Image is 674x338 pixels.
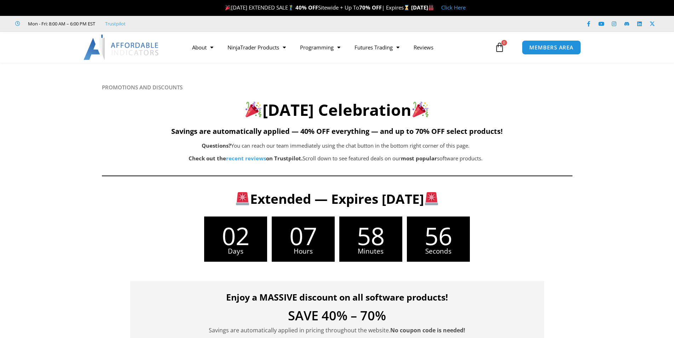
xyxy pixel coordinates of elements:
[204,224,267,248] span: 02
[139,190,535,207] h3: Extended — Expires [DATE]
[295,4,318,11] strong: 40% OFF
[141,292,534,302] h4: Enjoy a MASSIVE discount on all software products!
[347,39,407,55] a: Futures Trading
[102,127,572,136] h5: Savings are automatically applied — 40% OFF everything — and up to 70% OFF select products!
[83,35,160,60] img: LogoAI | Affordable Indicators – NinjaTrader
[185,39,493,55] nav: Menu
[102,84,572,91] h6: PROMOTIONS AND DISCOUNTS
[204,248,267,255] span: Days
[224,4,411,11] span: [DATE] EXTENDED SALE Sitewide + Up To | Expires
[401,155,437,162] b: most popular
[272,224,335,248] span: 07
[522,40,581,55] a: MEMBERS AREA
[359,4,382,11] strong: 70% OFF
[428,5,434,10] img: 🏭
[501,40,507,46] span: 0
[390,326,465,334] strong: No coupon code is needed!
[407,248,470,255] span: Seconds
[529,45,574,50] span: MEMBERS AREA
[288,5,294,10] img: 🏌️‍♂️
[185,39,220,55] a: About
[411,4,434,11] strong: [DATE]
[102,100,572,120] h2: [DATE] Celebration
[339,224,402,248] span: 58
[413,101,428,117] img: 🎉
[137,154,534,164] p: Scroll down to see featured deals on our software products.
[293,39,347,55] a: Programming
[425,192,438,205] img: 🚨
[226,155,266,162] a: recent reviews
[105,19,126,28] a: Trustpilot
[246,101,261,117] img: 🎉
[141,309,534,322] h4: SAVE 40% – 70%
[225,5,231,10] img: 🎉
[202,142,231,149] b: Questions?
[339,248,402,255] span: Minutes
[236,192,249,205] img: 🚨
[137,141,534,151] p: You can reach our team immediately using the chat button in the bottom right corner of this page.
[484,37,515,58] a: 0
[272,248,335,255] span: Hours
[220,39,293,55] a: NinjaTrader Products
[404,5,409,10] img: ⌛
[407,224,470,248] span: 56
[407,39,440,55] a: Reviews
[189,155,303,162] strong: Check out the on Trustpilot.
[441,4,466,11] a: Click Here
[141,326,534,335] p: Savings are automatically applied in pricing throughout the website.
[26,19,95,28] span: Mon - Fri: 8:00 AM – 6:00 PM EST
